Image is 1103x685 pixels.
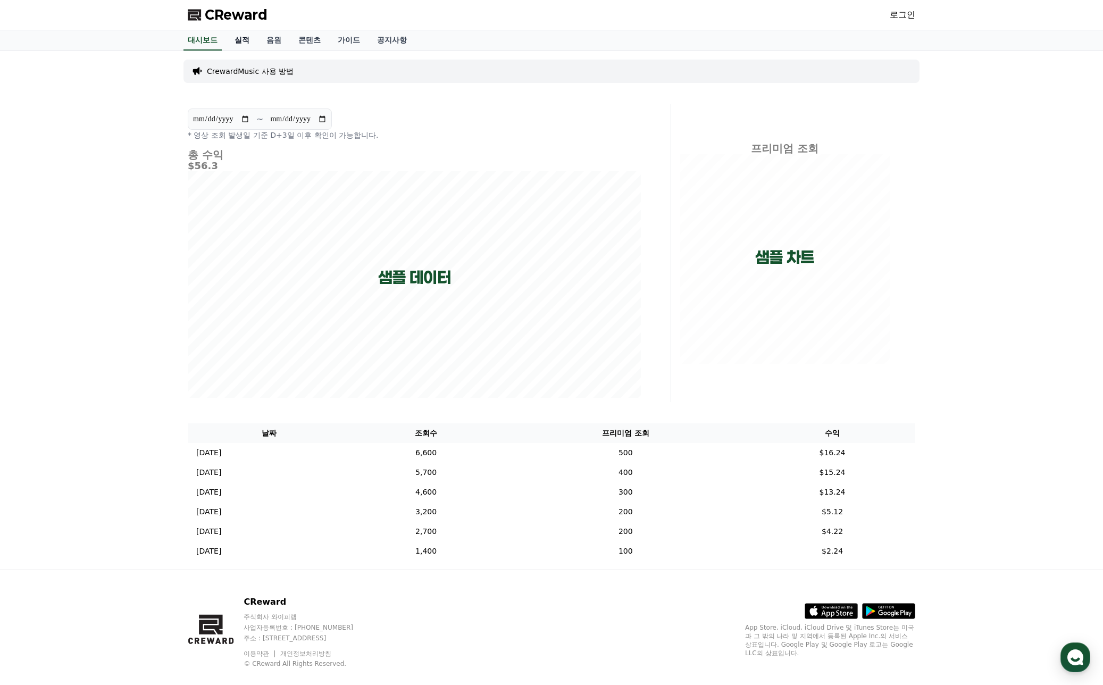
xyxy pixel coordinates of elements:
a: 실적 [226,30,258,51]
a: 설정 [137,337,204,364]
td: $5.12 [749,502,915,522]
td: 100 [502,541,749,561]
p: 주식회사 와이피랩 [244,613,373,621]
a: 대화 [70,337,137,364]
td: 200 [502,522,749,541]
p: [DATE] [196,467,221,478]
p: 사업자등록번호 : [PHONE_NUMBER] [244,623,373,632]
th: 수익 [749,423,915,443]
td: 300 [502,482,749,502]
th: 조회수 [350,423,502,443]
a: 콘텐츠 [290,30,329,51]
a: 홈 [3,337,70,364]
td: 2,700 [350,522,502,541]
h4: 프리미엄 조회 [680,143,890,154]
p: [DATE] [196,546,221,557]
td: 3,200 [350,502,502,522]
a: 이용약관 [244,650,277,657]
a: 개인정보처리방침 [280,650,331,657]
p: [DATE] [196,447,221,458]
h4: 총 수익 [188,149,641,161]
td: 6,600 [350,443,502,463]
p: [DATE] [196,506,221,517]
td: $15.24 [749,463,915,482]
h5: $56.3 [188,161,641,171]
p: 샘플 데이터 [378,268,451,287]
td: $4.22 [749,522,915,541]
th: 프리미엄 조회 [502,423,749,443]
span: 설정 [164,353,177,362]
a: CrewardMusic 사용 방법 [207,66,294,77]
p: ~ [256,113,263,126]
th: 날짜 [188,423,350,443]
span: CReward [205,6,268,23]
p: © CReward All Rights Reserved. [244,659,373,668]
span: 홈 [34,353,40,362]
td: 200 [502,502,749,522]
a: CReward [188,6,268,23]
p: CReward [244,596,373,608]
a: 공지사항 [369,30,415,51]
td: 5,700 [350,463,502,482]
p: App Store, iCloud, iCloud Drive 및 iTunes Store는 미국과 그 밖의 나라 및 지역에서 등록된 Apple Inc.의 서비스 상표입니다. Goo... [745,623,915,657]
td: $16.24 [749,443,915,463]
td: 4,600 [350,482,502,502]
p: [DATE] [196,526,221,537]
p: [DATE] [196,487,221,498]
a: 대시보드 [183,30,222,51]
p: 주소 : [STREET_ADDRESS] [244,634,373,642]
td: 500 [502,443,749,463]
td: $2.24 [749,541,915,561]
p: 샘플 차트 [755,248,814,267]
a: 가이드 [329,30,369,51]
span: 대화 [97,354,110,362]
td: 400 [502,463,749,482]
a: 음원 [258,30,290,51]
td: 1,400 [350,541,502,561]
td: $13.24 [749,482,915,502]
p: * 영상 조회 발생일 기준 D+3일 이후 확인이 가능합니다. [188,130,641,140]
a: 로그인 [890,9,915,21]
